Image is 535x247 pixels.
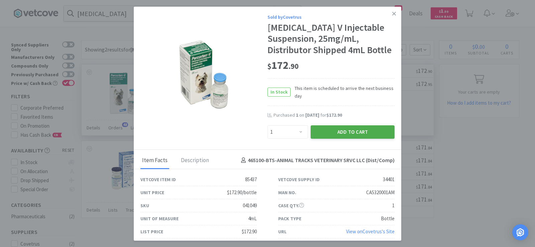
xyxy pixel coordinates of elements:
span: In Stock [268,88,290,96]
div: $172.90/bottle [227,189,257,197]
h4: 465100-BTS - ANIMAL TRACKS VETERINARY SRVC LLC (Dist/Comp) [238,156,395,165]
div: Unit of Measure [140,215,179,222]
span: This item is scheduled to arrive the next business day [291,85,395,100]
div: 4mL [248,215,257,223]
div: Open Intercom Messenger [512,224,528,240]
div: Vetcove Supply ID [278,176,320,183]
span: 1 [296,112,298,118]
span: . 90 [289,61,299,71]
div: SKU [140,202,149,209]
span: $172.90 [326,112,342,118]
span: 172 [267,58,299,72]
div: $172.90 [242,228,257,236]
div: 1 [392,202,395,210]
div: Case Qty. [278,202,304,209]
div: Sold by Covetrus [267,13,395,21]
div: [MEDICAL_DATA] V Injectable Suspension, 25mg/mL, Distributor Shipped 4mL Bottle [267,22,395,56]
a: View onCovetrus's Site [346,228,395,235]
button: Add to Cart [311,125,395,139]
div: Man No. [278,189,296,196]
div: Description [179,152,211,169]
span: [DATE] [305,112,319,118]
div: CA5320001AM [366,189,395,197]
div: 041049 [243,202,257,210]
div: URL [278,228,287,235]
div: Bottle [381,215,395,223]
div: Unit Price [140,189,164,196]
div: Pack Type [278,215,301,222]
span: $ [267,61,272,71]
div: Item Facts [140,152,169,169]
div: 34401 [383,175,395,183]
div: List Price [140,228,163,235]
div: Purchased on for [274,112,395,119]
div: Vetcove Item ID [140,176,176,183]
div: 85437 [245,175,257,183]
img: 27f8654e97ef459b80852c1470acebd2_34401.png [171,34,237,118]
